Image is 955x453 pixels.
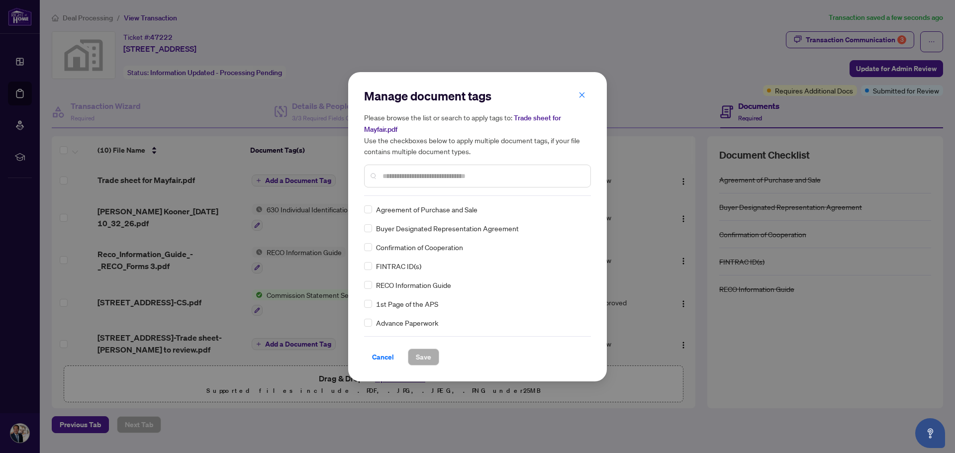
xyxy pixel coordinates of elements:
h2: Manage document tags [364,88,591,104]
button: Cancel [364,349,402,365]
button: Open asap [915,418,945,448]
span: Buyer Designated Representation Agreement [376,223,519,234]
span: Trade sheet for Mayfair.pdf [364,113,561,134]
span: Confirmation of Cooperation [376,242,463,253]
h5: Please browse the list or search to apply tags to: Use the checkboxes below to apply multiple doc... [364,112,591,157]
span: close [578,91,585,98]
span: Advance Paperwork [376,317,438,328]
button: Save [408,349,439,365]
span: FINTRAC ID(s) [376,261,421,272]
span: 1st Page of the APS [376,298,438,309]
span: RECO Information Guide [376,279,451,290]
span: Cancel [372,349,394,365]
span: Agreement of Purchase and Sale [376,204,477,215]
